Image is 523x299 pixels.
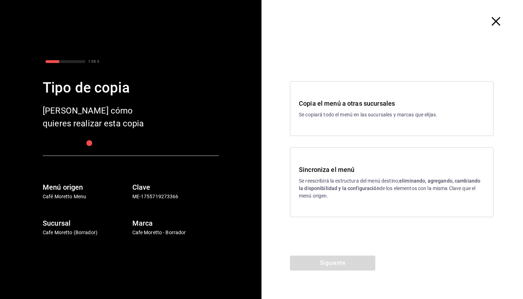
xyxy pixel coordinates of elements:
div: Tipo de copia [43,77,219,99]
p: ME-1755719273366 [132,193,219,200]
h6: Clave [132,182,219,193]
h3: Copia el menú a otras sucursales [299,99,485,108]
h6: Menú origen [43,182,130,193]
p: Cafe Moretto - Borrador [132,229,219,236]
div: [PERSON_NAME] cómo quieres realizar esta copia [43,104,157,130]
div: 1 DE 3 [88,59,99,64]
p: Se reescribirá la estructura del menú destino; de los elementos con la misma Clave que el menú or... [299,177,485,200]
p: Se copiará todo el menú en las sucursales y marcas que elijas. [299,111,485,119]
p: Cafe Moretto (Borrador) [43,229,130,236]
p: Café Moretto Menu [43,193,130,200]
h6: Sucursal [43,217,130,229]
h3: Sincroniza el menú [299,165,485,174]
h6: Marca [132,217,219,229]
